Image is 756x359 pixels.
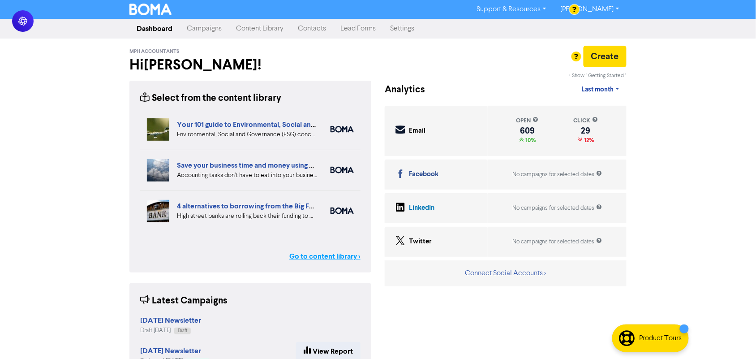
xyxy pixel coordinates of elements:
img: boma [331,126,354,133]
div: Environmental, Social and Governance (ESG) concerns are a vital part of running a business. Our 1... [177,130,317,139]
div: No campaigns for selected dates [512,204,602,212]
strong: [DATE] Newsletter [140,316,201,325]
a: Contacts [291,20,333,38]
div: Facebook [409,169,438,180]
span: 10% [524,137,536,144]
a: Dashboard [129,20,180,38]
strong: [DATE] Newsletter [140,346,201,355]
div: Twitter [409,237,432,247]
span: MPH Accountants [129,48,179,55]
span: 12% [582,137,594,144]
img: BOMA Logo [129,4,172,15]
button: Create [584,46,627,67]
h2: Hi [PERSON_NAME] ! [129,56,371,74]
a: Your 101 guide to Environmental, Social and Governance (ESG) [177,120,375,129]
div: No campaigns for selected dates [512,170,602,179]
div: Analytics [385,83,414,97]
div: No campaigns for selected dates [512,238,602,246]
a: Settings [383,20,421,38]
a: Support & Resources [470,2,554,17]
div: 609 [516,127,539,134]
span: Draft [178,329,187,333]
div: + Show ' Getting Started ' [568,72,627,80]
a: [PERSON_NAME] [554,2,627,17]
div: Draft [DATE] [140,326,201,335]
div: click [574,117,598,125]
img: boma_accounting [331,167,354,173]
img: boma [331,208,354,214]
iframe: Chat Widget [711,316,756,359]
div: Select from the content library [140,91,281,105]
div: Email [409,126,425,136]
a: 4 alternatives to borrowing from the Big Four banks [177,202,341,211]
div: Latest Campaigns [140,294,228,308]
a: [DATE] Newsletter [140,317,201,324]
a: Go to content library > [289,251,361,262]
a: Lead Forms [333,20,383,38]
span: Last month [582,86,614,94]
a: Content Library [229,20,291,38]
a: [DATE] Newsletter [140,348,201,355]
a: Save your business time and money using cloud accounting [177,161,365,170]
div: open [516,117,539,125]
a: Campaigns [180,20,229,38]
div: High street banks are rolling back their funding to UK small businesses. We’ve highlighted four a... [177,212,317,221]
a: Last month [575,81,627,99]
button: Connect Social Accounts > [465,268,547,279]
div: Accounting tasks don’t have to eat into your business time. With the right cloud accounting softw... [177,171,317,180]
div: LinkedIn [409,203,434,213]
div: 29 [574,127,598,134]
